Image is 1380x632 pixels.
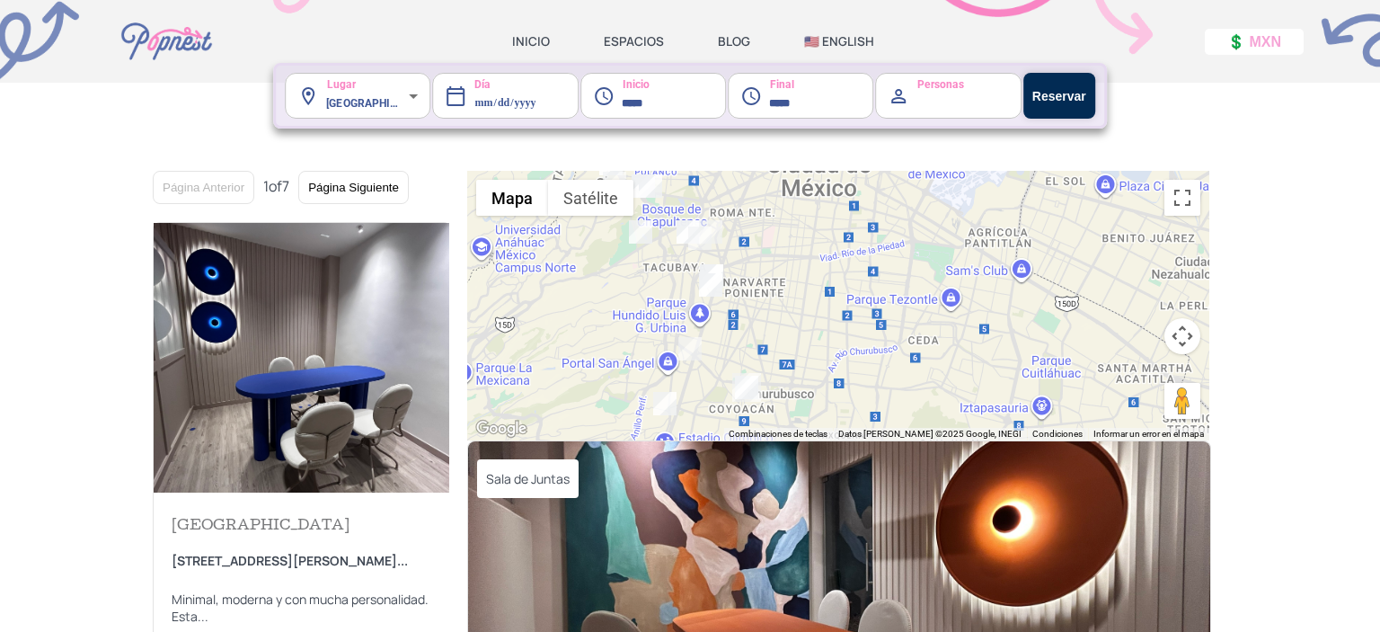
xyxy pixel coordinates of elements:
a: BLOG [718,33,750,49]
button: Página Siguiente [298,171,409,204]
button: Mostrar imágenes satelitales [548,180,633,216]
a: INICIO [512,33,550,49]
div: [GEOGRAPHIC_DATA] [172,520,349,534]
a: ESPACIOS [604,33,664,49]
label: Final [740,65,794,93]
strong: Reservar [1032,89,1086,103]
button: Página Anterior [153,171,254,204]
label: Día [446,65,491,93]
a: Abrir esta área en Google Maps (se abre en una ventana nueva) [472,417,531,441]
a: Condiciones (se abre en una nueva pestaña) [1032,429,1083,439]
strong: [STREET_ADDRESS][PERSON_NAME]... [172,552,408,569]
button: Reservar [1023,73,1095,119]
button: Arrastra el hombrecito naranja al mapa para abrir Street View [1164,383,1200,419]
button: Combinaciones de teclas [729,428,827,441]
a: Informar un error en el mapa [1093,429,1204,439]
span: Datos [PERSON_NAME] ©2025 Google, INEGI [838,429,1022,439]
button: Activar o desactivar la vista de pantalla completa [1164,180,1200,216]
button: 💲 MXN [1205,29,1304,55]
div: [GEOGRAPHIC_DATA], CDMX, [GEOGRAPHIC_DATA] [326,73,430,119]
span: Sala de Juntas [477,459,579,498]
img: Estudio Popnest [154,223,450,493]
img: Google [472,417,531,441]
label: Lugar [297,65,356,93]
label: Inicio [593,65,650,93]
a: 🇺🇸 ENGLISH [804,33,874,49]
button: Controles de visualización del mapa [1164,318,1200,354]
span: 1 of 7 [263,176,289,196]
button: Mostrar mapa de calles [476,180,548,216]
label: Personas [889,65,965,93]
